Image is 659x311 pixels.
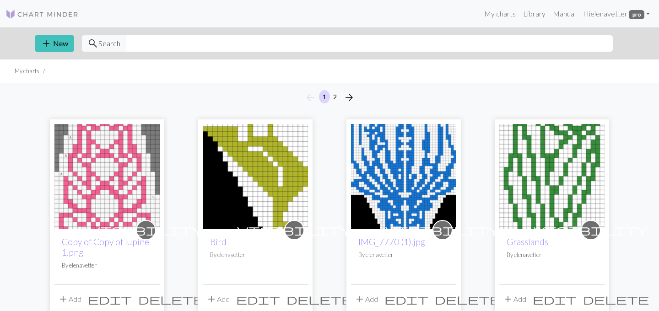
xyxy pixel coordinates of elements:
button: Add [203,290,233,308]
nav: Page navigation [301,90,358,105]
span: delete [138,293,204,306]
a: Grasslands [507,236,548,247]
span: add [41,37,52,50]
i: Edit [88,294,132,305]
a: Bird [210,236,227,247]
button: Delete [432,290,504,308]
span: pro [629,10,644,19]
span: visibility [237,223,351,237]
button: Add [351,290,381,308]
span: visibility [89,223,203,237]
span: Search [98,38,120,49]
button: Next [340,90,358,105]
span: edit [88,293,132,306]
a: Hielenavetter pro [579,5,654,23]
button: 1 [319,90,330,103]
button: Edit [529,290,580,308]
span: delete [435,293,501,306]
img: IMG_7770 (1).jpg [351,124,456,229]
span: add [206,293,217,306]
a: Library [519,5,549,23]
span: visibility [534,223,648,237]
button: 2 [329,90,340,103]
p: By elenavetter [62,261,152,270]
button: Delete [580,290,652,308]
i: private [534,221,648,239]
span: edit [533,293,577,306]
span: edit [236,293,280,306]
a: My charts [481,5,519,23]
button: Edit [85,290,135,308]
a: Manual [549,5,579,23]
i: Edit [384,294,428,305]
img: lupine 1.png [54,124,160,229]
img: Logo [5,9,79,20]
span: delete [583,293,649,306]
span: add [58,293,69,306]
button: Delete [135,290,207,308]
img: Bird [203,124,308,229]
i: Edit [236,294,280,305]
a: Grasslands [499,171,605,180]
a: lupine 1.png [54,171,160,180]
img: Grasslands [499,124,605,229]
a: IMG_7770 (1).jpg [358,236,425,247]
a: Bird [203,171,308,180]
a: Copy of Copy of lupine 1.png [62,236,149,257]
i: Edit [533,294,577,305]
span: search [87,37,98,50]
button: Edit [233,290,283,308]
a: IMG_7770 (1).jpg [351,171,456,180]
span: edit [384,293,428,306]
i: private [385,221,500,239]
button: New [35,35,74,52]
button: Add [54,290,85,308]
i: private [89,221,203,239]
button: Add [499,290,529,308]
i: private [237,221,351,239]
button: Delete [283,290,356,308]
p: By elenavetter [358,251,449,259]
span: delete [286,293,352,306]
span: add [502,293,513,306]
button: Edit [381,290,432,308]
li: My charts [15,67,39,75]
span: add [354,293,365,306]
i: Next [344,92,355,103]
p: By elenavetter [210,251,301,259]
span: arrow_forward [344,91,355,104]
p: By elenavetter [507,251,597,259]
span: visibility [385,223,500,237]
